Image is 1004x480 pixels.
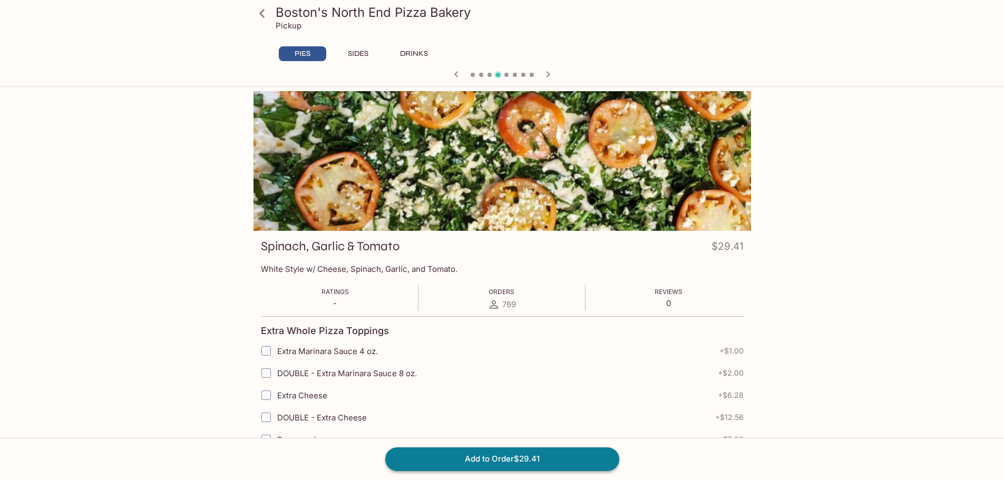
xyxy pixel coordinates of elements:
span: DOUBLE - Extra Cheese [277,413,367,423]
button: DRINKS [391,46,438,61]
span: Extra Marinara Sauce 4 oz. [277,346,378,356]
span: Extra Cheese [277,390,327,400]
h4: $29.41 [711,238,744,259]
p: Pickup [276,21,301,31]
span: 769 [502,299,516,309]
div: Spinach, Garlic & Tomato [254,91,751,231]
span: + $5.00 [718,435,744,444]
span: Reviews [655,288,683,296]
span: + $2.00 [718,369,744,377]
p: - [321,298,349,308]
p: 0 [655,298,683,308]
button: Add to Order$29.41 [385,447,619,471]
h3: Spinach, Garlic & Tomato [261,238,399,254]
span: Ratings [321,288,349,296]
span: Orders [489,288,514,296]
span: + $12.56 [715,413,744,422]
button: PIES [279,46,326,61]
span: + $6.28 [718,391,744,399]
p: White Style w/ Cheese, Spinach, Garlic, and Tomato. [261,264,744,274]
h4: Extra Whole Pizza Toppings [261,325,389,337]
button: SIDES [335,46,382,61]
span: + $1.00 [719,347,744,355]
span: Pepperoni [277,435,316,445]
span: DOUBLE - Extra Marinara Sauce 8 oz. [277,368,417,378]
h3: Boston's North End Pizza Bakery [276,4,747,21]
